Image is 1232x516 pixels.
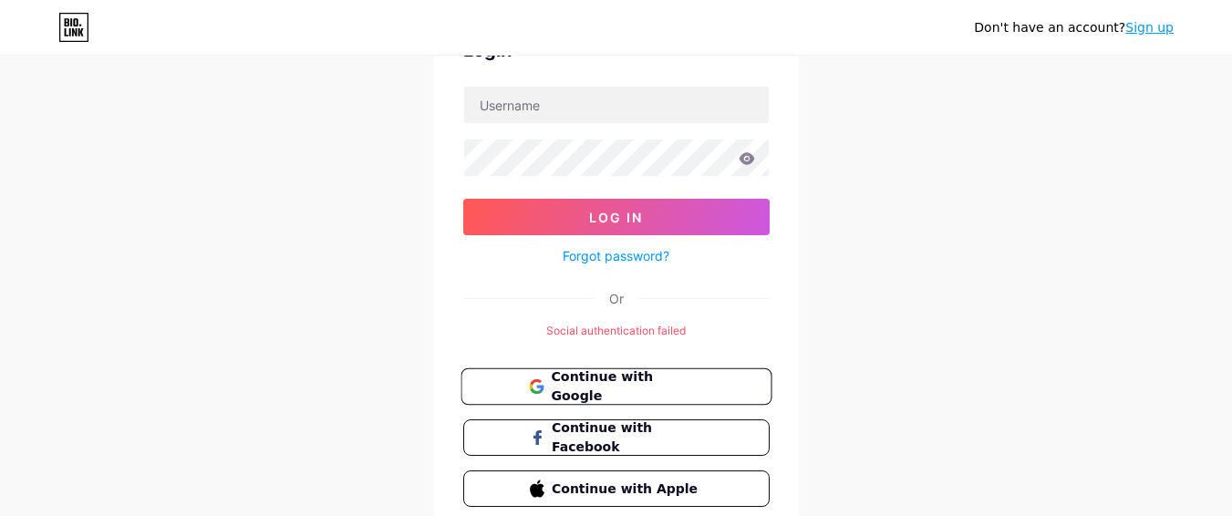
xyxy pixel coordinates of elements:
div: Or [609,289,624,308]
span: Continue with Apple [552,480,702,499]
button: Continue with Facebook [463,419,770,456]
button: Continue with Apple [463,470,770,507]
button: Log In [463,199,770,235]
input: Username [464,87,769,123]
div: Don't have an account? [974,18,1174,37]
a: Sign up [1125,20,1174,35]
div: Social authentication failed [463,323,770,339]
span: Continue with Facebook [552,418,702,457]
span: Log In [589,210,643,225]
a: Continue with Google [463,368,770,405]
span: Continue with Google [551,367,703,407]
a: Forgot password? [563,246,669,265]
button: Continue with Google [461,368,771,406]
